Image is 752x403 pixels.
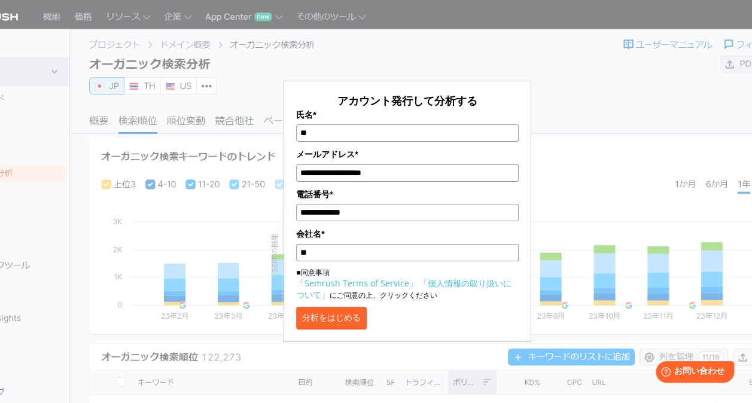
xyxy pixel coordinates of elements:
[296,188,519,201] label: 電話番号*
[296,267,519,301] p: ■同意事項 にご同意の上、クリックください
[296,277,418,289] a: 「Semrush Terms of Service」
[296,148,519,161] label: メールアドレス*
[646,356,739,390] iframe: Help widget launcher
[337,93,477,108] span: アカウント発行して分析する
[296,307,367,329] button: 分析をはじめる
[296,277,512,300] a: 「個人情報の取り扱いについて」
